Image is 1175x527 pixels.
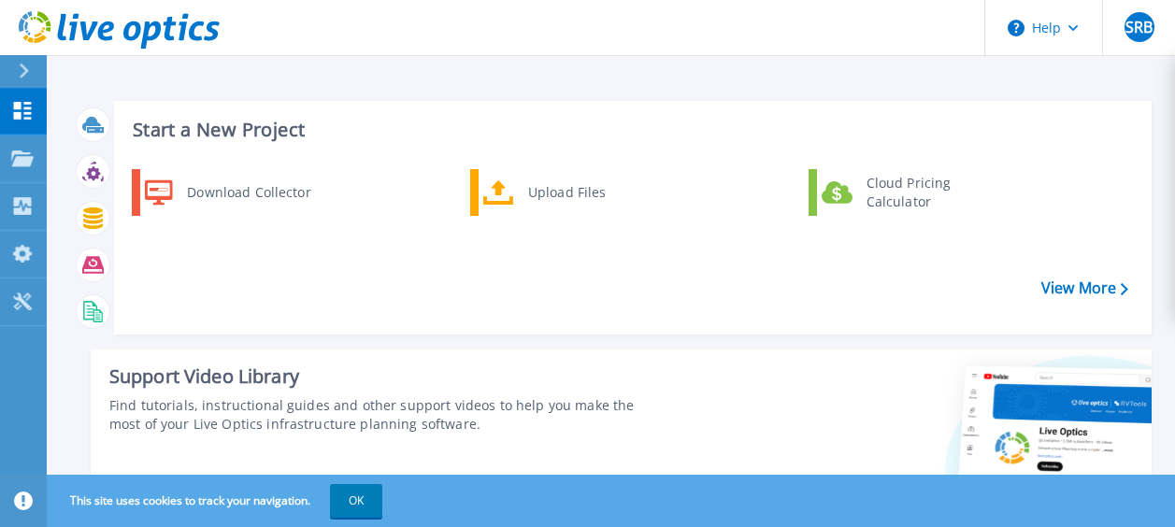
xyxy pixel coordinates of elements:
div: Download Collector [178,174,319,211]
a: Download Collector [132,169,323,216]
h3: Start a New Project [133,120,1127,140]
a: View More [1041,279,1128,297]
button: OK [330,484,382,518]
span: This site uses cookies to track your navigation. [51,484,382,518]
div: Support Video Library [109,364,661,389]
div: Upload Files [519,174,657,211]
div: Find tutorials, instructional guides and other support videos to help you make the most of your L... [109,396,661,434]
a: Cloud Pricing Calculator [809,169,1000,216]
a: Upload Files [470,169,662,216]
span: SRB [1125,20,1153,35]
div: Cloud Pricing Calculator [857,174,996,211]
